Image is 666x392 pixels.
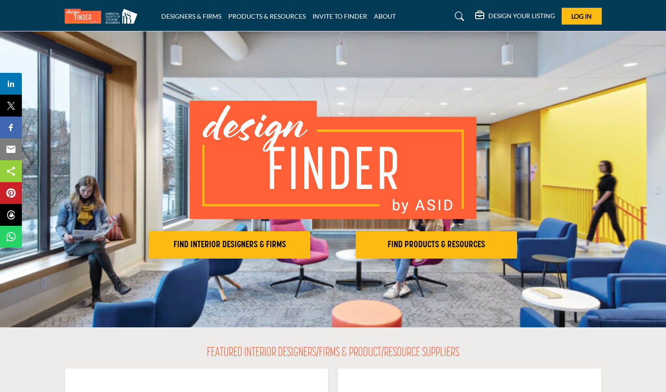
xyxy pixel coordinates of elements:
[374,12,396,20] a: ABOUT
[571,12,592,20] span: Log In
[356,231,517,259] button: FIND PRODUCTS & RESOURCES
[228,12,306,20] a: PRODUCTS & RESOURCES
[359,239,514,250] h2: FIND PRODUCTS & RESOURCES
[475,11,555,22] div: DESIGN YOUR LISTING
[152,239,307,250] h2: FIND INTERIOR DESIGNERS & FIRMS
[488,12,555,20] h5: DESIGN YOUR LISTING
[446,9,470,24] a: Search
[161,12,221,20] a: DESIGNERS & FIRMS
[207,346,459,361] h2: FEATURED INTERIOR DESIGNERS/FIRMS & PRODUCT/RESOURCE SUPPLIERS
[149,231,310,259] button: FIND INTERIOR DESIGNERS & FIRMS
[562,8,602,25] button: Log In
[190,101,476,219] img: image
[65,9,142,24] img: Site Logo
[313,12,367,20] a: INVITE TO FINDER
